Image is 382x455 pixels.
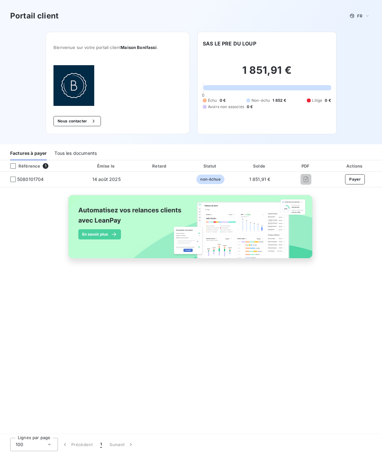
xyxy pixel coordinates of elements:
span: Avoirs non associés [208,104,244,110]
span: 100 [16,441,23,448]
span: Non-échu [251,98,270,103]
span: 0 € [220,98,226,103]
button: Suivant [106,438,138,451]
div: Statut [187,163,234,169]
div: Tous les documents [54,147,97,160]
span: 0 [202,93,204,98]
button: Précédent [58,438,96,451]
img: Company logo [53,65,94,106]
h2: 1 851,91 € [203,64,331,83]
span: Litige [312,98,322,103]
div: Solde [237,163,283,169]
span: 1 851,91 € [249,176,271,182]
div: Émise le [80,163,133,169]
span: Maison Bonifassi [121,45,156,50]
div: Actions [329,163,381,169]
h3: Portail client [10,10,59,22]
button: Payer [345,174,365,184]
div: Retard [136,163,184,169]
span: 14 août 2025 [92,176,121,182]
span: Échu [208,98,217,103]
h6: SAS LE PRE DU LOUP [203,40,256,47]
span: 0 € [247,104,253,110]
div: Factures à payer [10,147,47,160]
button: 1 [96,438,106,451]
div: Référence [5,163,40,169]
span: Bienvenue sur votre portail client . [53,45,182,50]
span: 1 852 € [272,98,286,103]
span: FR [357,13,362,18]
span: 1 [100,441,102,448]
span: 1 [43,163,48,169]
span: non-échue [196,175,224,184]
button: Nous contacter [53,116,101,126]
span: 0 € [325,98,331,103]
div: PDF [286,163,327,169]
img: banner [62,191,320,269]
span: 5080101704 [17,176,44,183]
